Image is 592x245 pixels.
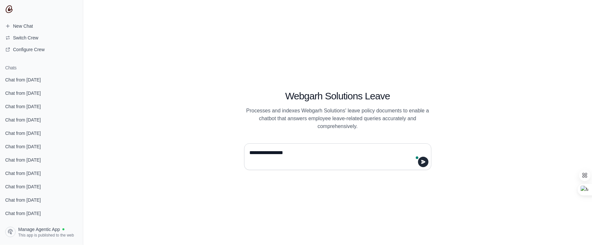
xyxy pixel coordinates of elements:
[5,130,41,137] span: Chat from [DATE]
[5,143,41,150] span: Chat from [DATE]
[3,87,80,99] a: Chat from [DATE]
[3,114,80,126] a: Chat from [DATE]
[3,167,80,179] a: Chat from [DATE]
[5,103,41,110] span: Chat from [DATE]
[3,140,80,152] a: Chat from [DATE]
[244,90,431,102] h1: Webgarh Solutions Leave
[5,5,13,13] img: CrewAI Logo
[5,90,41,96] span: Chat from [DATE]
[18,226,60,233] span: Manage Agentic App
[3,44,80,55] a: Configure Crew
[3,21,80,31] a: New Chat
[3,194,80,206] a: Chat from [DATE]
[3,74,80,86] a: Chat from [DATE]
[3,180,80,193] a: Chat from [DATE]
[5,117,41,123] span: Chat from [DATE]
[5,210,41,217] span: Chat from [DATE]
[3,33,80,43] button: Switch Crew
[248,148,423,166] textarea: To enrich screen reader interactions, please activate Accessibility in Grammarly extension settings
[18,233,74,238] span: This app is published to the web
[5,170,41,177] span: Chat from [DATE]
[244,107,431,130] p: Processes and indexes Webgarh Solutions' leave policy documents to enable a chatbot that answers ...
[5,77,41,83] span: Chat from [DATE]
[5,197,41,203] span: Chat from [DATE]
[13,46,45,53] span: Configure Crew
[13,23,33,29] span: New Chat
[3,207,80,219] a: Chat from [DATE]
[5,157,41,163] span: Chat from [DATE]
[3,100,80,112] a: Chat from [DATE]
[3,224,80,240] a: Manage Agentic App This app is published to the web
[5,183,41,190] span: Chat from [DATE]
[3,154,80,166] a: Chat from [DATE]
[3,127,80,139] a: Chat from [DATE]
[13,35,38,41] span: Switch Crew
